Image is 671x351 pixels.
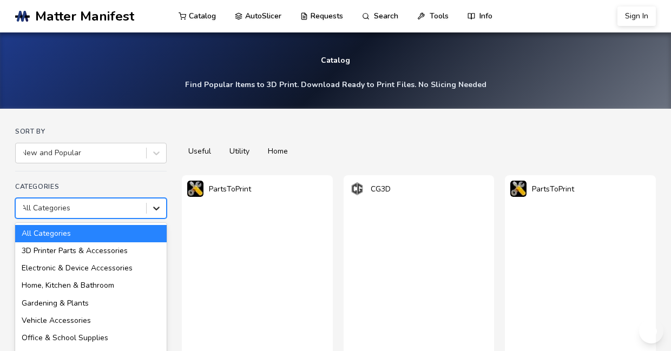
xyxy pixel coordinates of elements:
[15,329,167,347] div: Office & School Supplies
[344,175,396,202] a: CG3D's profileCG3D
[617,6,656,26] button: Sign In
[532,183,574,195] p: PartsToPrint
[21,149,23,157] input: New and Popular
[35,9,134,24] span: Matter Manifest
[187,181,203,197] img: PartsToPrint's profile
[223,144,256,159] button: utility
[371,183,391,195] p: CG3D
[15,277,167,294] div: Home, Kitchen & Bathroom
[15,260,167,277] div: Electronic & Device Accessories
[15,225,167,242] div: All Categories
[505,175,580,202] a: PartsToPrint's profilePartsToPrint
[15,183,167,190] h4: Categories
[15,242,167,260] div: 3D Printer Parts & Accessories
[15,312,167,329] div: Vehicle Accessories
[15,128,167,135] h4: Sort By
[349,181,365,197] img: CG3D's profile
[182,144,218,159] button: useful
[209,183,251,195] p: PartsToPrint
[510,181,527,197] img: PartsToPrint's profile
[15,295,167,312] div: Gardening & Plants
[261,144,294,159] button: home
[321,52,350,69] div: Catalog
[182,175,256,202] a: PartsToPrint's profilePartsToPrint
[185,80,486,90] h4: Find Popular Items to 3D Print. Download Ready to Print Files.
[21,204,23,213] input: All CategoriesAll Categories3D Printer Parts & AccessoriesElectronic & Device AccessoriesHome, Ki...
[418,80,486,90] a: No Slicing Needed
[639,319,663,343] button: Send feedback via email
